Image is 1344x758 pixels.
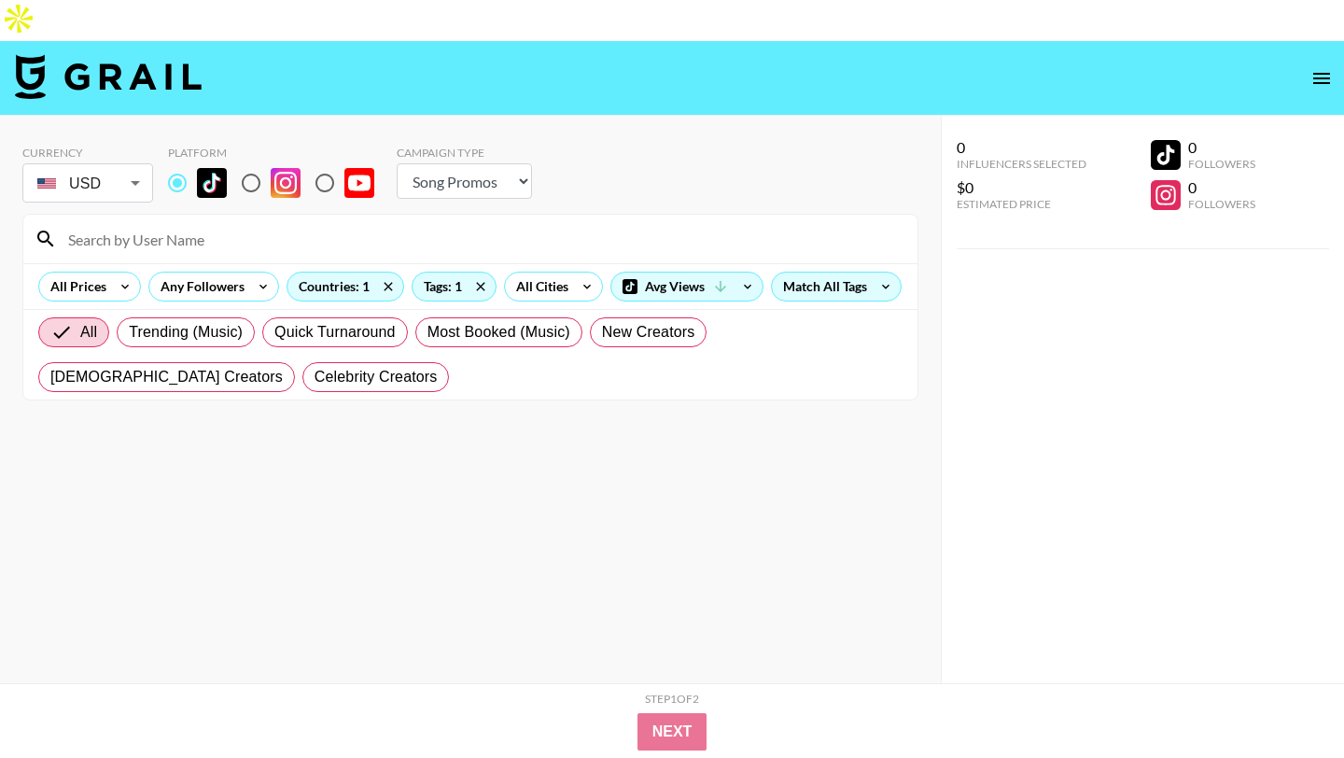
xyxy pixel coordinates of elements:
[505,273,572,301] div: All Cities
[427,321,570,344] span: Most Booked (Music)
[645,692,699,706] div: Step 1 of 2
[15,54,202,99] img: Grail Talent
[397,146,532,160] div: Campaign Type
[1188,197,1255,211] div: Followers
[26,167,149,200] div: USD
[1303,60,1340,97] button: open drawer
[957,197,1086,211] div: Estimated Price
[957,138,1086,157] div: 0
[344,168,374,198] img: YouTube
[80,321,97,344] span: All
[772,273,901,301] div: Match All Tags
[22,146,153,160] div: Currency
[50,366,283,388] span: [DEMOGRAPHIC_DATA] Creators
[1188,178,1255,197] div: 0
[57,224,906,254] input: Search by User Name
[637,713,707,751] button: Next
[957,178,1086,197] div: $0
[957,157,1086,171] div: Influencers Selected
[1188,138,1255,157] div: 0
[611,273,763,301] div: Avg Views
[602,321,695,344] span: New Creators
[197,168,227,198] img: TikTok
[39,273,110,301] div: All Prices
[1251,665,1322,736] iframe: Drift Widget Chat Controller
[287,273,403,301] div: Countries: 1
[413,273,496,301] div: Tags: 1
[168,146,389,160] div: Platform
[271,168,301,198] img: Instagram
[129,321,243,344] span: Trending (Music)
[149,273,248,301] div: Any Followers
[315,366,438,388] span: Celebrity Creators
[274,321,396,344] span: Quick Turnaround
[1188,157,1255,171] div: Followers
